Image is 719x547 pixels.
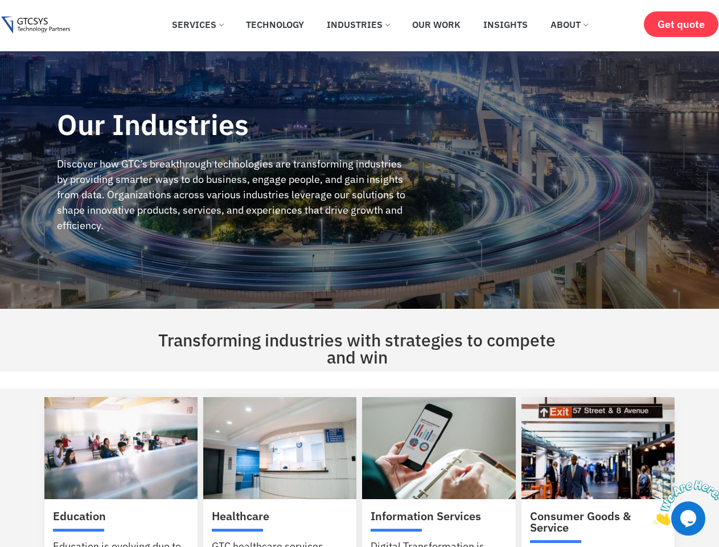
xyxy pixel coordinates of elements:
iframe: chat widget [648,476,719,530]
a: Services [163,12,232,37]
img: Chat attention grabber [5,5,75,50]
div: Discover how GTC’s breakthrough technologies are transforming industries by providing smarter way... [57,156,406,233]
a: Our Work [404,12,469,37]
h2: Our Industries [57,111,406,139]
img: consumer-goods-technology-solutions [521,397,675,499]
img: education-technology-solutions [44,397,198,499]
a: Get quote [644,11,718,37]
a: Industries [318,12,398,37]
span: Get quote [658,18,705,30]
a: About [542,12,596,37]
a: Insights [475,12,536,37]
h2: Transforming industries with strategies to compete and win [150,332,565,366]
img: Gtcsys logo [1,17,70,34]
h2: Healthcare [212,511,348,522]
h2: Consumer Goods & Service [530,511,666,533]
h2: Information Services [371,511,507,522]
img: healthcare-technology-solutions [203,397,356,499]
a: Technology [237,12,313,37]
h2: Education [53,511,189,522]
img: information-service-and-publishing-solutions [362,397,515,499]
